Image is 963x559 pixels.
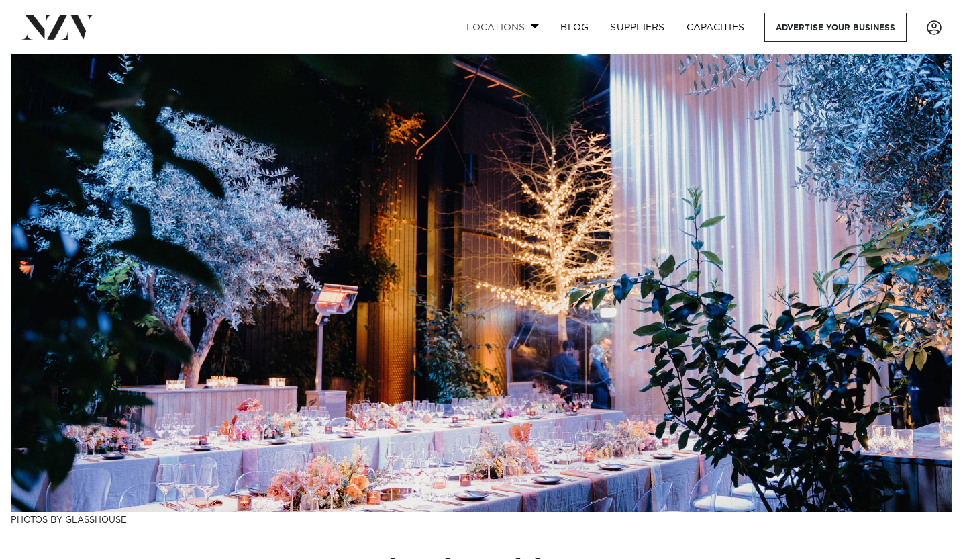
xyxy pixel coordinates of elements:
a: BLOG [550,13,599,42]
a: SUPPLIERS [599,13,675,42]
img: New Zealand Wedding Venues [11,54,952,512]
a: Advertise your business [764,13,907,42]
img: nzv-logo.png [21,15,95,39]
h3: Photos by Glasshouse [11,512,952,526]
a: Capacities [676,13,756,42]
a: Locations [456,13,550,42]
